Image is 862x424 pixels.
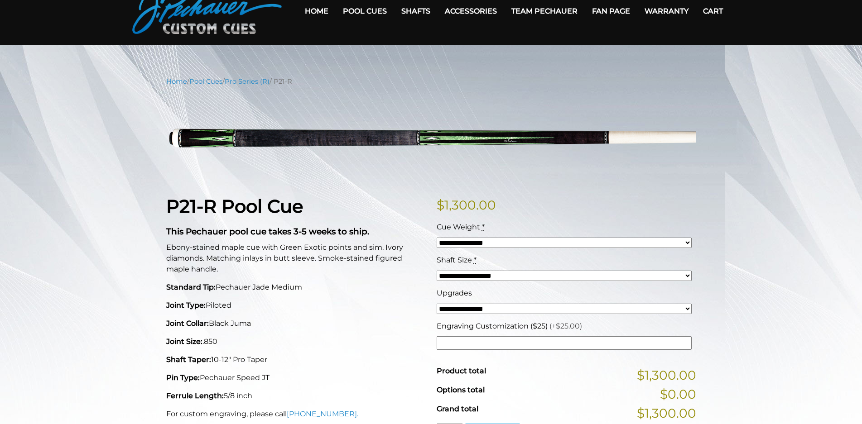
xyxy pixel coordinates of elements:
strong: This Pechauer pool cue takes 3-5 weeks to ship. [166,226,369,237]
p: For custom engraving, please call [166,409,426,419]
strong: Shaft Taper: [166,355,211,364]
strong: Joint Size: [166,337,202,346]
span: Cue Weight [437,223,480,231]
abbr: required [482,223,485,231]
span: Grand total [437,405,478,413]
strong: Joint Type: [166,301,206,310]
span: Engraving Customization ($25) [437,322,548,330]
span: (+$25.00) [549,322,582,330]
a: [PHONE_NUMBER]. [287,410,358,418]
p: 10-12" Pro Taper [166,354,426,365]
img: P21-R.png [166,93,696,181]
nav: Breadcrumb [166,76,696,86]
a: Pro Series (R) [225,77,270,86]
span: $1,300.00 [637,366,696,385]
a: Home [166,77,187,86]
p: Black Juma [166,318,426,329]
strong: Ferrule Length: [166,391,224,400]
span: Shaft Size [437,256,472,264]
bdi: 1,300.00 [437,197,496,213]
span: $ [437,197,444,213]
p: Pechauer Jade Medium [166,282,426,293]
p: 5/8 inch [166,391,426,401]
abbr: required [474,256,477,264]
p: Piloted [166,300,426,311]
strong: Standard Tip: [166,283,216,291]
span: $1,300.00 [637,404,696,423]
strong: Joint Collar: [166,319,209,328]
strong: Pin Type: [166,373,200,382]
span: $0.00 [660,385,696,404]
span: Product total [437,367,486,375]
p: .850 [166,336,426,347]
p: Ebony-stained maple cue with Green Exotic points and sim. Ivory diamonds. Matching inlays in butt... [166,242,426,275]
span: Upgrades [437,289,472,297]
strong: P21-R Pool Cue [166,195,303,217]
span: Options total [437,386,485,394]
a: Pool Cues [189,77,222,86]
p: Pechauer Speed JT [166,372,426,383]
